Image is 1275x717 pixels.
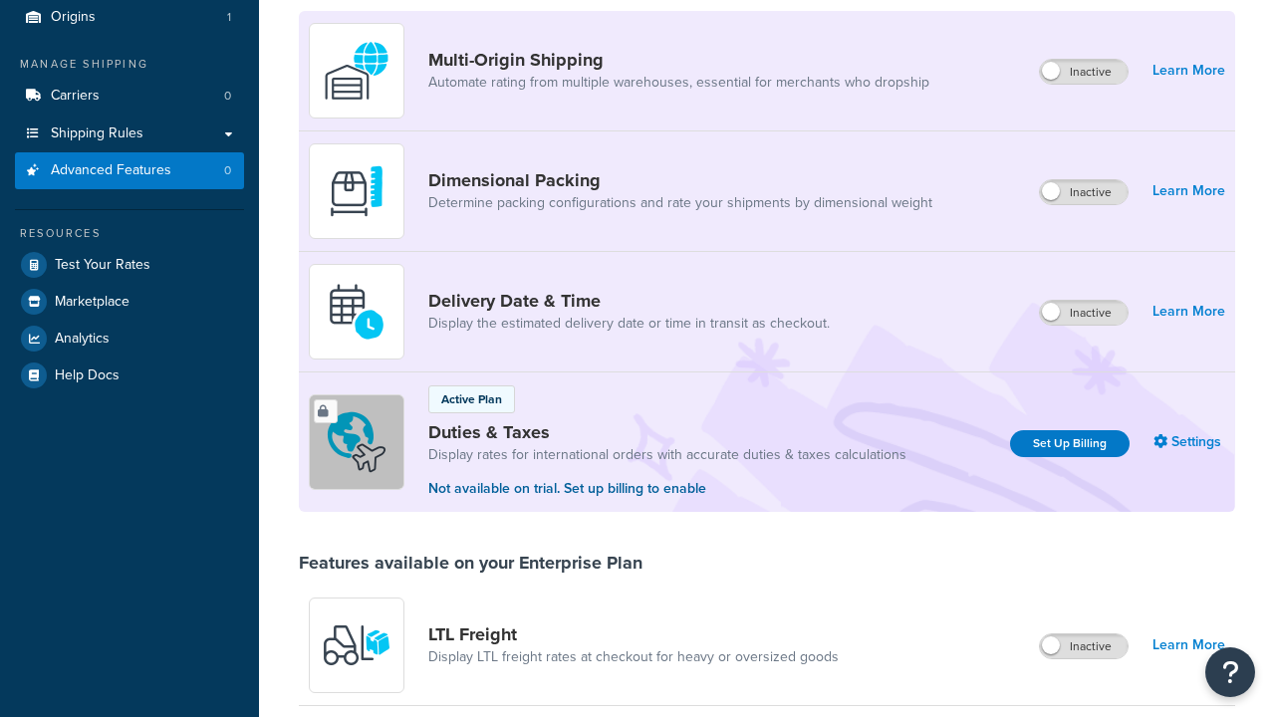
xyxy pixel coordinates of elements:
[15,284,244,320] a: Marketplace
[1205,647,1255,697] button: Open Resource Center
[1152,177,1225,205] a: Learn More
[428,478,906,500] p: Not available on trial. Set up billing to enable
[15,152,244,189] li: Advanced Features
[55,294,129,311] span: Marketplace
[51,125,143,142] span: Shipping Rules
[322,610,391,680] img: y79ZsPf0fXUFUhFXDzUgf+ktZg5F2+ohG75+v3d2s1D9TjoU8PiyCIluIjV41seZevKCRuEjTPPOKHJsQcmKCXGdfprl3L4q7...
[55,367,120,384] span: Help Docs
[15,225,244,242] div: Resources
[1040,60,1128,84] label: Inactive
[15,78,244,115] a: Carriers0
[1040,634,1128,658] label: Inactive
[55,257,150,274] span: Test Your Rates
[1153,428,1225,456] a: Settings
[428,623,839,645] a: LTL Freight
[428,314,830,334] a: Display the estimated delivery date or time in transit as checkout.
[51,9,96,26] span: Origins
[15,116,244,152] a: Shipping Rules
[227,9,231,26] span: 1
[15,56,244,73] div: Manage Shipping
[1040,180,1128,204] label: Inactive
[1152,298,1225,326] a: Learn More
[428,193,932,213] a: Determine packing configurations and rate your shipments by dimensional weight
[428,290,830,312] a: Delivery Date & Time
[15,358,244,393] a: Help Docs
[1040,301,1128,325] label: Inactive
[322,36,391,106] img: WatD5o0RtDAAAAAElFTkSuQmCC
[428,49,929,71] a: Multi-Origin Shipping
[55,331,110,348] span: Analytics
[224,88,231,105] span: 0
[428,445,906,465] a: Display rates for international orders with accurate duties & taxes calculations
[15,152,244,189] a: Advanced Features0
[322,156,391,226] img: DTVBYsAAAAAASUVORK5CYII=
[1152,631,1225,659] a: Learn More
[15,247,244,283] a: Test Your Rates
[51,88,100,105] span: Carriers
[224,162,231,179] span: 0
[428,421,906,443] a: Duties & Taxes
[1010,430,1130,457] a: Set Up Billing
[428,73,929,93] a: Automate rating from multiple warehouses, essential for merchants who dropship
[51,162,171,179] span: Advanced Features
[322,277,391,347] img: gfkeb5ejjkALwAAAABJRU5ErkJggg==
[441,390,502,408] p: Active Plan
[299,552,642,574] div: Features available on your Enterprise Plan
[15,321,244,357] a: Analytics
[428,169,932,191] a: Dimensional Packing
[15,78,244,115] li: Carriers
[428,647,839,667] a: Display LTL freight rates at checkout for heavy or oversized goods
[1152,57,1225,85] a: Learn More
